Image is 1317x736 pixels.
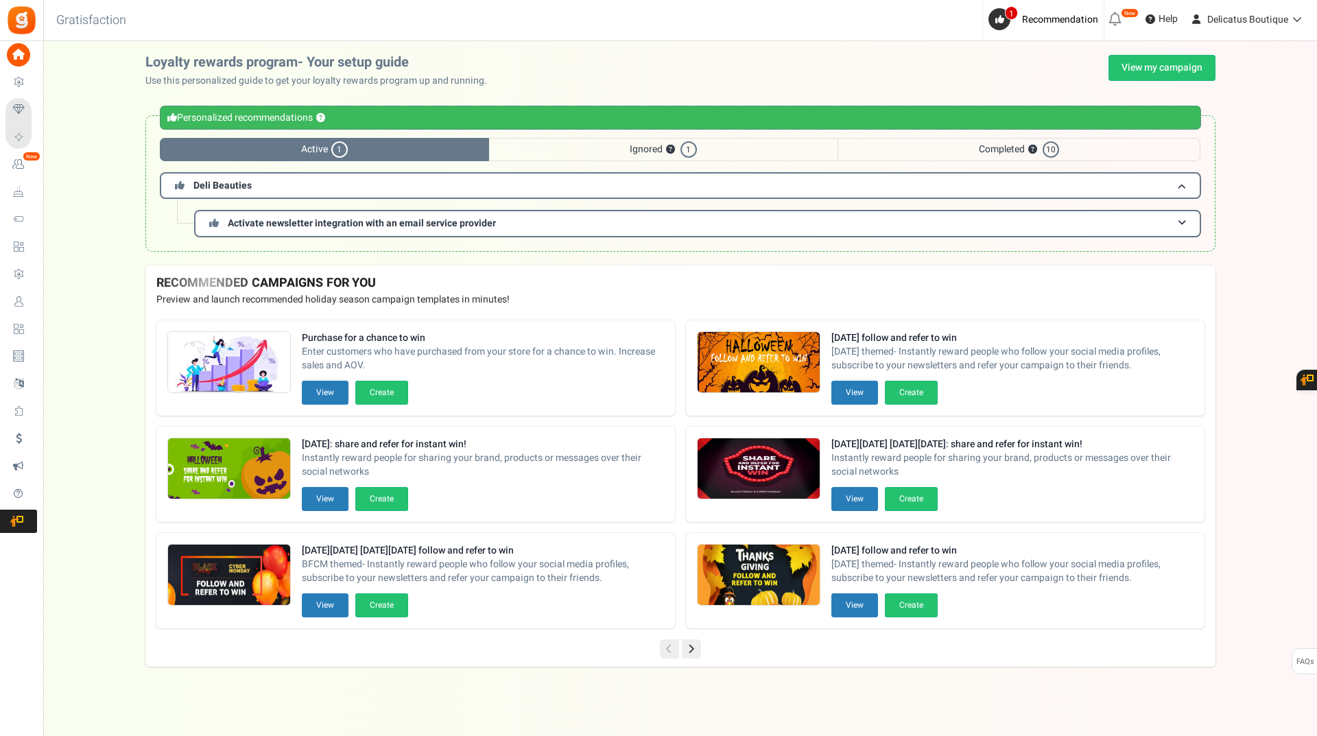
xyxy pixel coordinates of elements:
strong: [DATE][DATE] [DATE][DATE]: share and refer for instant win! [831,438,1194,451]
p: Preview and launch recommended holiday season campaign templates in minutes! [156,293,1205,307]
a: Help [1140,8,1183,30]
strong: [DATE] follow and refer to win [831,544,1194,558]
img: Recommended Campaigns [698,545,820,606]
button: Create [885,487,938,511]
span: Ignored [489,138,838,161]
button: Create [885,593,938,617]
span: [DATE] themed- Instantly reward people who follow your social media profiles, subscribe to your n... [831,558,1194,585]
span: Activate newsletter integration with an email service provider [228,216,496,230]
span: 1 [331,141,348,158]
span: Instantly reward people for sharing your brand, products or messages over their social networks [831,451,1194,479]
span: BFCM themed- Instantly reward people who follow your social media profiles, subscribe to your new... [302,558,664,585]
a: 1 Recommendation [988,8,1104,30]
strong: Purchase for a chance to win [302,331,664,345]
span: Recommendation [1022,12,1098,27]
button: Create [355,487,408,511]
img: Recommended Campaigns [168,545,290,606]
button: ? [1028,145,1037,154]
img: Recommended Campaigns [698,438,820,500]
button: View [831,487,878,511]
span: Enter customers who have purchased from your store for a chance to win. Increase sales and AOV. [302,345,664,372]
img: Gratisfaction [6,5,37,36]
h3: Gratisfaction [41,7,141,34]
span: FAQs [1296,649,1314,675]
span: Instantly reward people for sharing your brand, products or messages over their social networks [302,451,664,479]
img: Recommended Campaigns [168,438,290,500]
img: Recommended Campaigns [698,332,820,394]
a: View my campaign [1108,55,1215,81]
button: View [302,381,348,405]
button: ? [316,114,325,123]
h2: Loyalty rewards program- Your setup guide [145,55,498,70]
button: View [302,593,348,617]
span: 1 [680,141,697,158]
em: New [23,152,40,161]
span: Help [1155,12,1178,26]
button: Create [885,381,938,405]
span: Delicatus Boutique [1207,12,1288,27]
span: [DATE] themed- Instantly reward people who follow your social media profiles, subscribe to your n... [831,345,1194,372]
button: View [831,593,878,617]
a: New [5,153,37,176]
span: Completed [838,138,1200,161]
button: ? [666,145,675,154]
span: 1 [1005,6,1018,20]
h4: RECOMMENDED CAMPAIGNS FOR YOU [156,276,1205,290]
button: Create [355,593,408,617]
span: 10 [1043,141,1059,158]
p: Use this personalized guide to get your loyalty rewards program up and running. [145,74,498,88]
button: View [831,381,878,405]
button: Create [355,381,408,405]
strong: [DATE]: share and refer for instant win! [302,438,664,451]
em: New [1121,8,1139,18]
img: Recommended Campaigns [168,332,290,394]
button: View [302,487,348,511]
strong: [DATE][DATE] [DATE][DATE] follow and refer to win [302,544,664,558]
span: Active [160,138,489,161]
span: Deli Beauties [193,178,252,193]
div: Personalized recommendations [160,106,1201,130]
strong: [DATE] follow and refer to win [831,331,1194,345]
